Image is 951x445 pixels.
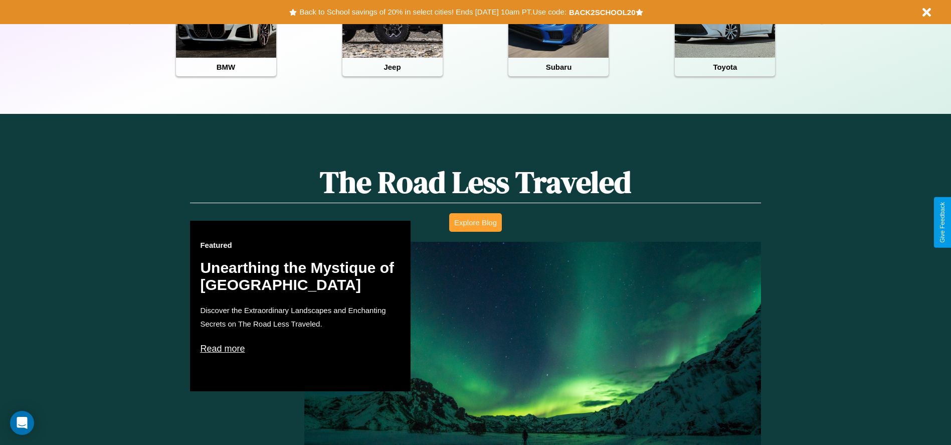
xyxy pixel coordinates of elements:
h1: The Road Less Traveled [190,162,760,203]
h4: Jeep [342,58,443,76]
div: Give Feedback [939,202,946,243]
p: Discover the Extraordinary Landscapes and Enchanting Secrets on The Road Less Traveled. [200,304,401,331]
b: BACK2SCHOOL20 [569,8,636,17]
h4: Subaru [508,58,609,76]
button: Back to School savings of 20% in select cities! Ends [DATE] 10am PT.Use code: [297,5,568,19]
h4: Toyota [675,58,775,76]
h4: BMW [176,58,276,76]
h3: Featured [200,241,401,249]
p: Read more [200,341,401,357]
h2: Unearthing the Mystique of [GEOGRAPHIC_DATA] [200,259,401,293]
div: Open Intercom Messenger [10,411,34,435]
button: Explore Blog [449,213,502,232]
